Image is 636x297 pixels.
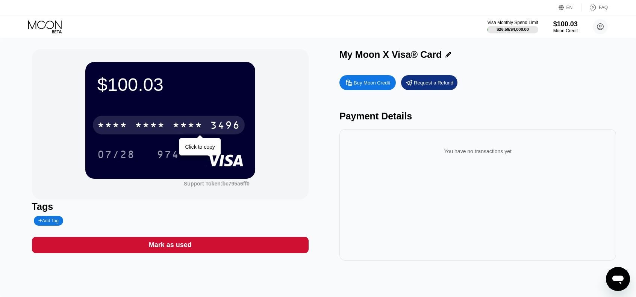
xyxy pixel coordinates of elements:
[184,181,250,187] div: Support Token: bc795a6ff0
[97,149,135,161] div: 07/28
[566,5,573,10] div: EN
[339,111,616,122] div: Payment Details
[185,144,215,150] div: Click to copy
[97,74,243,95] div: $100.03
[210,120,240,132] div: 3496
[149,241,192,249] div: Mark as used
[581,4,608,11] div: FAQ
[32,237,309,253] div: Mark as used
[32,201,309,212] div: Tags
[553,20,578,28] div: $100.03
[157,149,179,161] div: 974
[414,80,453,86] div: Request a Refund
[345,141,610,162] div: You have no transactions yet
[559,4,581,11] div: EN
[184,181,250,187] div: Support Token:bc795a6ff0
[92,145,141,164] div: 07/28
[354,80,390,86] div: Buy Moon Credit
[487,20,538,33] div: Visa Monthly Spend Limit$26.59/$4,000.00
[606,267,630,291] iframe: Button to launch messaging window
[553,20,578,33] div: $100.03Moon Credit
[487,20,538,25] div: Visa Monthly Spend Limit
[401,75,457,90] div: Request a Refund
[151,145,185,164] div: 974
[599,5,608,10] div: FAQ
[38,218,59,223] div: Add Tag
[553,28,578,33] div: Moon Credit
[339,75,396,90] div: Buy Moon Credit
[339,49,442,60] div: My Moon X Visa® Card
[34,216,63,226] div: Add Tag
[497,27,529,32] div: $26.59 / $4,000.00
